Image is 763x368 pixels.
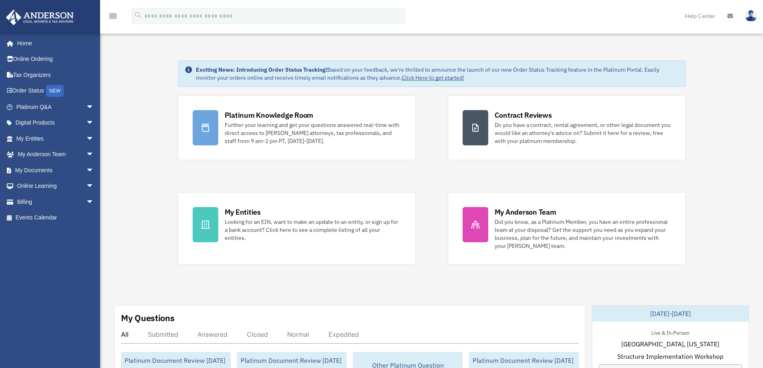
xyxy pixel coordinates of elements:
[196,66,327,73] strong: Exciting News: Introducing Order Status Tracking!
[495,110,552,120] div: Contract Reviews
[108,11,118,21] i: menu
[86,99,102,115] span: arrow_drop_down
[645,328,696,336] div: Live & In-Person
[247,330,268,338] div: Closed
[225,121,401,145] div: Further your learning and get your questions answered real-time with direct access to [PERSON_NAM...
[225,207,261,217] div: My Entities
[225,110,314,120] div: Platinum Knowledge Room
[86,194,102,210] span: arrow_drop_down
[121,330,129,338] div: All
[46,85,64,97] div: NEW
[178,95,416,160] a: Platinum Knowledge Room Further your learning and get your questions answered real-time with dire...
[108,14,118,21] a: menu
[6,83,106,99] a: Order StatusNEW
[225,218,401,242] div: Looking for an EIN, want to make an update to an entity, or sign up for a bank account? Click her...
[86,178,102,195] span: arrow_drop_down
[328,330,359,338] div: Expedited
[495,207,556,217] div: My Anderson Team
[6,115,106,131] a: Digital Productsarrow_drop_down
[86,147,102,163] span: arrow_drop_down
[745,10,757,22] img: User Pic
[178,192,416,265] a: My Entities Looking for an EIN, want to make an update to an entity, or sign up for a bank accoun...
[6,67,106,83] a: Tax Organizers
[86,131,102,147] span: arrow_drop_down
[495,121,671,145] div: Do you have a contract, rental agreement, or other legal document you would like an attorney's ad...
[448,95,686,160] a: Contract Reviews Do you have a contract, rental agreement, or other legal document you would like...
[86,162,102,179] span: arrow_drop_down
[6,194,106,210] a: Billingarrow_drop_down
[6,162,106,178] a: My Documentsarrow_drop_down
[6,178,106,194] a: Online Learningarrow_drop_down
[196,66,679,82] div: Based on your feedback, we're thrilled to announce the launch of our new Order Status Tracking fe...
[402,74,464,81] a: Click Here to get started!
[6,210,106,226] a: Events Calendar
[6,35,102,51] a: Home
[148,330,178,338] div: Submitted
[6,99,106,115] a: Platinum Q&Aarrow_drop_down
[6,51,106,67] a: Online Ordering
[86,115,102,131] span: arrow_drop_down
[617,352,723,361] span: Structure Implementation Workshop
[592,306,749,322] div: [DATE]-[DATE]
[4,10,76,25] img: Anderson Advisors Platinum Portal
[287,330,309,338] div: Normal
[495,218,671,250] div: Did you know, as a Platinum Member, you have an entire professional team at your disposal? Get th...
[448,192,686,265] a: My Anderson Team Did you know, as a Platinum Member, you have an entire professional team at your...
[134,11,143,20] i: search
[197,330,227,338] div: Answered
[6,131,106,147] a: My Entitiesarrow_drop_down
[6,147,106,163] a: My Anderson Teamarrow_drop_down
[621,339,719,349] span: [GEOGRAPHIC_DATA], [US_STATE]
[121,312,175,324] div: My Questions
